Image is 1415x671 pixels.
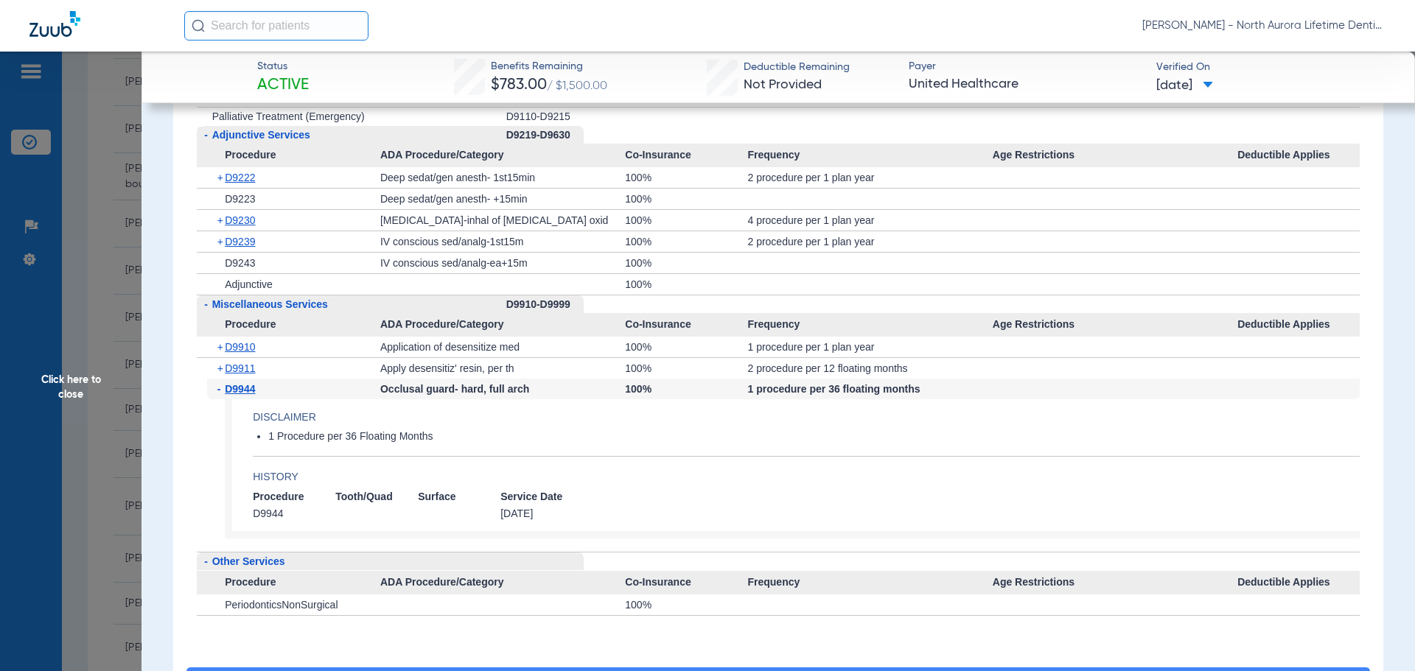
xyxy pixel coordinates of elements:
span: Adjunctive [225,278,273,290]
span: + [217,337,226,357]
div: Apply desensitiz' resin, per th [380,358,625,379]
div: 100% [625,253,747,273]
span: D9222 [225,172,255,183]
div: 100% [625,379,747,399]
div: 100% [625,189,747,209]
span: [DATE] [1156,77,1213,95]
span: - [217,379,226,399]
span: Status [257,59,309,74]
span: D9911 [225,362,255,374]
div: D9910-D9999 [506,295,584,314]
span: PeriodonticsNonSurgical [225,599,338,611]
span: Not Provided [744,78,822,91]
span: United Healthcare [909,75,1144,94]
span: Procedure [253,490,335,504]
div: 100% [625,274,747,295]
span: D9944 [253,507,335,521]
li: 1 Procedure per 36 Floating Months [268,430,1360,443]
span: Age Restrictions [993,144,1237,167]
span: [PERSON_NAME] - North Aurora Lifetime Dentistry [1142,18,1386,33]
div: 2 procedure per 12 floating months [747,358,992,379]
span: Procedure [197,144,380,167]
span: - [204,555,208,567]
span: Tooth/Quad [335,490,418,504]
span: Deductible Applies [1237,144,1360,167]
span: - [204,129,208,141]
div: [MEDICAL_DATA]-inhal of [MEDICAL_DATA] oxid [380,210,625,231]
span: Active [257,75,309,96]
span: + [217,210,226,231]
span: Service Date [500,490,583,504]
div: 1 procedure per 36 floating months [747,379,992,399]
span: Deductible Remaining [744,60,850,75]
span: [DATE] [500,507,583,521]
div: 100% [625,231,747,252]
input: Search for patients [184,11,368,41]
div: 100% [625,337,747,357]
div: 4 procedure per 1 plan year [747,210,992,231]
div: Deep sedat/gen anesth- +15min [380,189,625,209]
span: Frequency [747,571,992,594]
span: Other Services [212,555,285,567]
div: D9219-D9630 [506,126,584,144]
span: D9230 [225,214,255,226]
span: D9243 [225,257,255,269]
div: 1 procedure per 1 plan year [747,337,992,357]
span: - [204,298,208,310]
h4: History [253,469,1360,485]
div: Application of desensitize med [380,337,625,357]
span: + [217,358,226,379]
span: Co-Insurance [625,571,747,594]
div: 100% [625,594,747,615]
span: Co-Insurance [625,313,747,337]
span: Frequency [747,313,992,337]
div: 100% [625,167,747,188]
span: Age Restrictions [993,313,1237,337]
div: IV conscious sed/analg-ea+15m [380,253,625,273]
span: Age Restrictions [993,571,1237,594]
span: Benefits Remaining [491,59,607,74]
div: IV conscious sed/analg-1st15m [380,231,625,252]
span: ADA Procedure/Category [380,144,625,167]
span: ADA Procedure/Category [380,571,625,594]
div: 2 procedure per 1 plan year [747,231,992,252]
span: D9944 [225,383,255,395]
div: 100% [625,358,747,379]
span: / $1,500.00 [547,80,607,92]
div: 100% [625,210,747,231]
span: ADA Procedure/Category [380,313,625,337]
h4: Disclaimer [253,410,1360,425]
span: Adjunctive Services [212,129,310,141]
span: Procedure [197,571,380,594]
span: + [217,167,226,188]
span: Deductible Applies [1237,571,1360,594]
div: 2 procedure per 1 plan year [747,167,992,188]
span: Procedure [197,313,380,337]
span: D9223 [225,193,255,205]
span: Frequency [747,144,992,167]
div: D9110-D9215 [506,108,584,126]
img: Zuub Logo [29,11,80,37]
span: $783.00 [491,77,547,93]
span: Palliative Treatment (Emergency) [212,110,365,122]
span: Deductible Applies [1237,313,1360,337]
div: Occlusal guard- hard, full arch [380,379,625,399]
span: Co-Insurance [625,144,747,167]
div: Deep sedat/gen anesth- 1st15min [380,167,625,188]
span: Verified On [1156,60,1391,75]
span: Surface [418,490,500,504]
span: D9910 [225,341,255,353]
span: + [217,231,226,252]
span: Payer [909,59,1144,74]
span: Miscellaneous Services [212,298,328,310]
span: D9239 [225,236,255,247]
img: Search Icon [192,19,205,32]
